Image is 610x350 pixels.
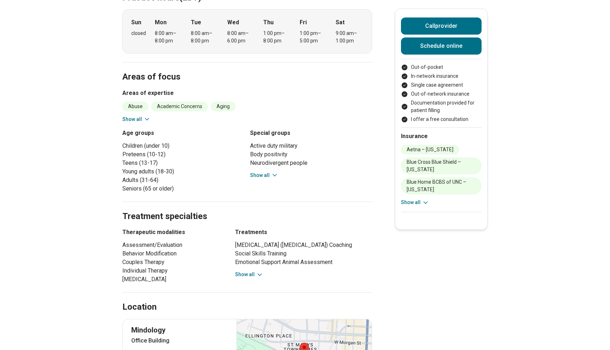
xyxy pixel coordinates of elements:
[336,30,363,45] div: 9:00 am – 1:00 pm
[122,176,244,184] li: Adults (31-64)
[401,199,429,206] button: Show all
[122,275,222,284] li: [MEDICAL_DATA]
[235,271,263,278] button: Show all
[401,17,482,35] button: Callprovider
[401,116,482,123] li: I offer a free consultation
[122,129,244,137] h3: Age groups
[122,301,157,313] h2: Location
[250,150,372,159] li: Body positivity
[122,193,372,223] h2: Treatment specialties
[122,258,222,267] li: Couples Therapy
[401,64,482,71] li: Out-of-pocket
[401,132,482,141] h2: Insurance
[155,18,167,27] strong: Mon
[250,142,372,150] li: Active duty military
[250,129,372,137] h3: Special groups
[122,167,244,176] li: Young adults (18-30)
[401,99,482,114] li: Documentation provided for patient filling
[401,81,482,89] li: Single case agreement
[263,18,274,27] strong: Thu
[131,30,146,37] div: closed
[122,89,372,97] h3: Areas of expertise
[401,157,482,174] li: Blue Cross Blue Shield – [US_STATE]
[235,228,372,237] h3: Treatments
[401,145,459,154] li: Aetna – [US_STATE]
[122,116,151,123] button: Show all
[227,18,239,27] strong: Wed
[122,184,244,193] li: Seniors (65 or older)
[122,159,244,167] li: Teens (13-17)
[336,18,345,27] strong: Sat
[131,325,228,335] p: Mindology
[131,336,228,345] p: Office Building
[211,102,235,111] li: Aging
[122,249,222,258] li: Behavior Modification
[401,64,482,123] ul: Payment options
[122,142,244,150] li: Children (under 10)
[122,9,372,54] div: When does the program meet?
[131,18,141,27] strong: Sun
[151,102,208,111] li: Academic Concerns
[235,241,372,249] li: [MEDICAL_DATA] ([MEDICAL_DATA]) Coaching
[122,241,222,249] li: Assessment/Evaluation
[250,172,278,179] button: Show all
[263,30,291,45] div: 1:00 pm – 8:00 pm
[155,30,182,45] div: 8:00 am – 8:00 pm
[401,177,482,194] li: Blue Home BCBS of UNC – [US_STATE]
[235,258,372,267] li: Emotional Support Animal Assessment
[250,159,372,167] li: Neurodivergent people
[227,30,255,45] div: 8:00 am – 6:00 pm
[122,228,222,237] h3: Therapeutic modalities
[401,37,482,55] a: Schedule online
[191,30,218,45] div: 8:00 am – 8:00 pm
[401,72,482,80] li: In-network insurance
[122,267,222,275] li: Individual Therapy
[235,249,372,258] li: Social Skills Training
[122,102,148,111] li: Abuse
[401,90,482,98] li: Out-of-network insurance
[300,30,327,45] div: 1:00 pm – 5:00 pm
[191,18,201,27] strong: Tue
[300,18,307,27] strong: Fri
[122,150,244,159] li: Preteens (10-12)
[122,54,372,83] h2: Areas of focus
